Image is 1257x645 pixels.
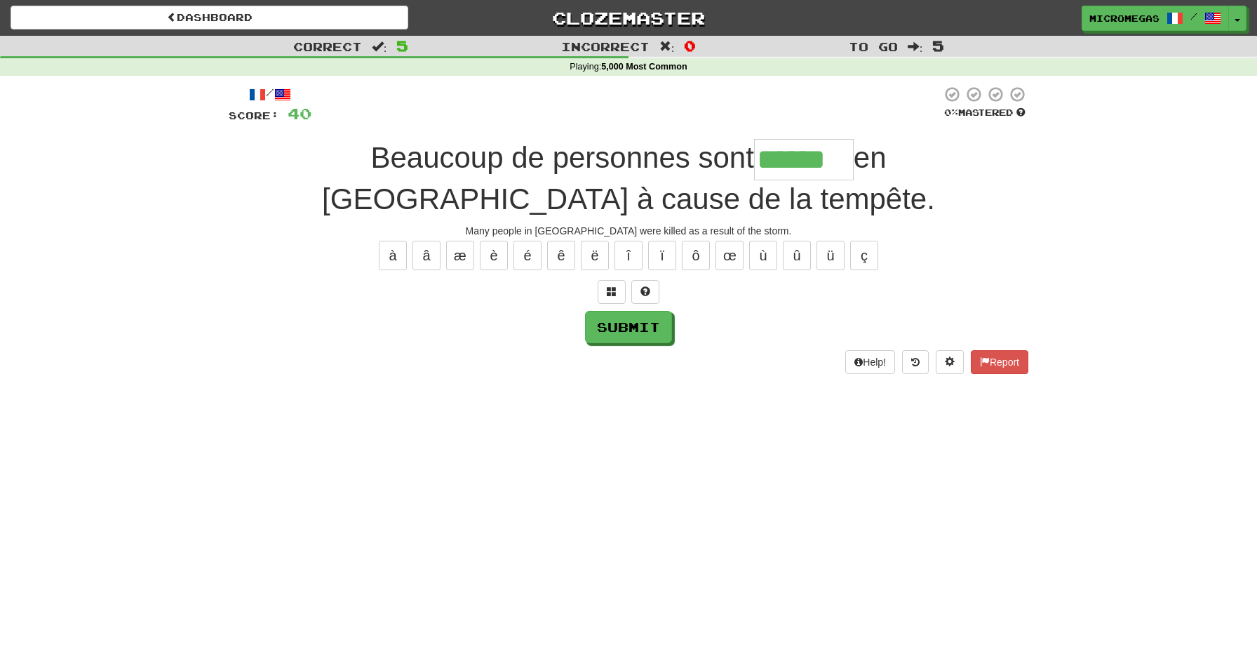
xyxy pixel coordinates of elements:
span: : [908,41,923,53]
span: To go [849,39,898,53]
strong: 5,000 Most Common [601,62,687,72]
button: é [513,241,542,270]
button: è [480,241,508,270]
button: Submit [585,311,672,343]
a: microMEGAS / [1082,6,1229,31]
button: à [379,241,407,270]
button: Switch sentence to multiple choice alt+p [598,280,626,304]
span: : [659,41,675,53]
div: Many people in [GEOGRAPHIC_DATA] were killed as a result of the storm. [229,224,1028,238]
div: / [229,86,311,103]
span: Beaucoup de personnes sont [370,141,753,174]
span: 0 % [944,107,958,118]
span: en [GEOGRAPHIC_DATA] à cause de la tempête. [322,141,935,215]
span: Incorrect [561,39,650,53]
span: 5 [932,37,944,54]
button: ô [682,241,710,270]
button: œ [715,241,744,270]
div: Mastered [941,107,1028,119]
button: æ [446,241,474,270]
span: 5 [396,37,408,54]
button: î [614,241,643,270]
button: â [412,241,441,270]
button: ê [547,241,575,270]
span: : [372,41,387,53]
button: û [783,241,811,270]
button: Single letter hint - you only get 1 per sentence and score half the points! alt+h [631,280,659,304]
span: microMEGAS [1089,12,1159,25]
span: 0 [684,37,696,54]
button: ù [749,241,777,270]
a: Clozemaster [429,6,827,30]
button: ü [816,241,845,270]
span: 40 [288,105,311,122]
span: Score: [229,109,279,121]
button: ç [850,241,878,270]
span: / [1190,11,1197,21]
span: Correct [293,39,362,53]
a: Dashboard [11,6,408,29]
button: ï [648,241,676,270]
button: Report [971,350,1028,374]
button: ë [581,241,609,270]
button: Help! [845,350,895,374]
button: Round history (alt+y) [902,350,929,374]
